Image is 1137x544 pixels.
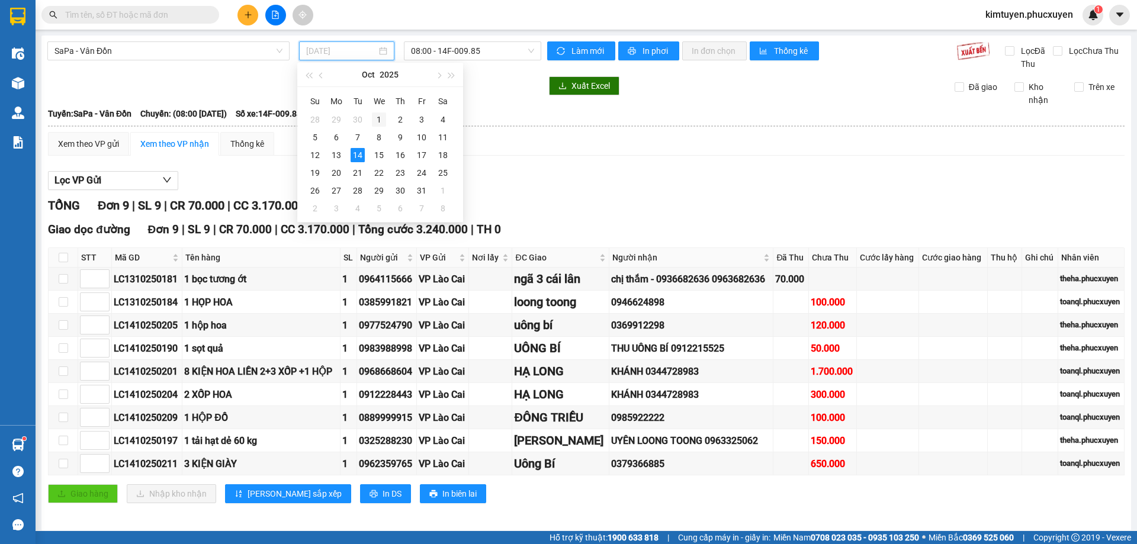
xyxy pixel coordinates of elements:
div: LC1310250181 [114,272,180,287]
div: 1 HỘP ĐỒ [184,410,338,425]
div: 6 [329,130,343,144]
div: 4 [436,112,450,127]
b: Tuyến: SaPa - Vân Đồn [48,109,131,118]
td: LC1410250204 [112,383,182,406]
td: 2025-10-03 [411,111,432,128]
button: plus [237,5,258,25]
div: VP Lào Cai [419,387,467,402]
div: 27 [329,184,343,198]
div: 2 XỐP HOA [184,387,338,402]
div: 8 KIỆN HOA LIỀN 2+3 XỐP +1 HỘP [184,364,338,379]
div: 100.000 [811,410,855,425]
div: 300.000 [811,387,855,402]
span: Cung cấp máy in - giấy in: [678,531,770,544]
div: 1 [342,456,355,471]
div: 30 [393,184,407,198]
div: 20 [329,166,343,180]
td: 2025-10-17 [411,146,432,164]
span: In biên lai [442,487,477,500]
div: 6 [393,201,407,215]
div: theha.phucxuyen [1060,342,1122,354]
th: Thu hộ [988,248,1022,268]
div: 25 [436,166,450,180]
div: 120.000 [811,318,855,333]
span: 1 [1096,5,1100,14]
div: 50.000 [811,341,855,356]
div: chị thắm - 0936682636 0963682636 [611,272,771,287]
div: 0379366885 [611,456,771,471]
div: LC1410250205 [114,318,180,333]
div: UÔNG BÍ [514,339,607,358]
span: Làm mới [571,44,606,57]
div: 23 [393,166,407,180]
div: LC1410250197 [114,433,180,448]
td: 2025-10-26 [304,182,326,199]
div: 3 KIỆN GIÀY [184,456,338,471]
div: [PERSON_NAME] [514,432,607,450]
span: printer [429,490,438,499]
div: VP Lào Cai [419,433,467,448]
button: downloadNhập kho nhận [127,484,216,503]
span: Nơi lấy [472,251,500,264]
span: Đơn 9 [98,198,129,213]
span: sync [557,47,567,56]
span: CR 70.000 [170,198,224,213]
span: | [227,198,230,213]
div: 3 [329,201,343,215]
div: 1 [342,364,355,379]
button: printerIn biên lai [420,484,486,503]
div: 1 hộp hoa [184,318,338,333]
span: | [182,223,185,236]
th: Th [390,92,411,111]
div: 1 [436,184,450,198]
td: 2025-09-29 [326,111,347,128]
button: downloadXuất Excel [549,76,619,95]
div: 70.000 [775,272,806,287]
div: UYÊN LOONG TOONG 0963325062 [611,433,771,448]
div: LC1410250204 [114,387,180,402]
th: We [368,92,390,111]
div: 2 [308,201,322,215]
th: Fr [411,92,432,111]
div: theha.phucxuyen [1060,319,1122,331]
th: Sa [432,92,454,111]
div: ngã 3 cái lân [514,270,607,288]
td: 2025-10-07 [347,128,368,146]
div: 15 [372,148,386,162]
td: 2025-10-04 [432,111,454,128]
td: 2025-10-16 [390,146,411,164]
span: SL 9 [138,198,161,213]
span: caret-down [1114,9,1125,20]
img: warehouse-icon [12,47,24,60]
sup: 1 [1094,5,1103,14]
div: uông bí [514,316,607,334]
span: CC 3.170.000 [233,198,304,213]
td: 2025-10-24 [411,164,432,182]
span: CR 70.000 [219,223,272,236]
th: Tu [347,92,368,111]
td: VP Lào Cai [417,429,469,452]
th: Đã Thu [773,248,808,268]
span: | [1023,531,1024,544]
td: 2025-10-19 [304,164,326,182]
span: Hỗ trợ kỹ thuật: [550,531,659,544]
div: LC1410250201 [114,364,180,379]
span: Xuất Excel [571,79,610,92]
button: file-add [265,5,286,25]
div: 1 HỌP HOA [184,295,338,310]
span: Số xe: 14F-009.85 [236,107,301,120]
td: 2025-10-30 [390,182,411,199]
span: Mã GD [115,251,170,264]
span: search [49,11,57,19]
span: Lọc Chưa Thu [1064,44,1120,57]
td: VP Lào Cai [417,337,469,360]
div: LC1410250190 [114,341,180,356]
th: SL [341,248,357,268]
div: Xem theo VP nhận [140,137,209,150]
td: LC1410250205 [112,314,182,337]
div: ĐÔNG TRIỀU [514,408,607,427]
th: Cước lấy hàng [857,248,920,268]
span: Giao dọc đường [48,223,130,236]
div: 31 [415,184,429,198]
div: toanql.phucxuyen [1060,458,1122,469]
